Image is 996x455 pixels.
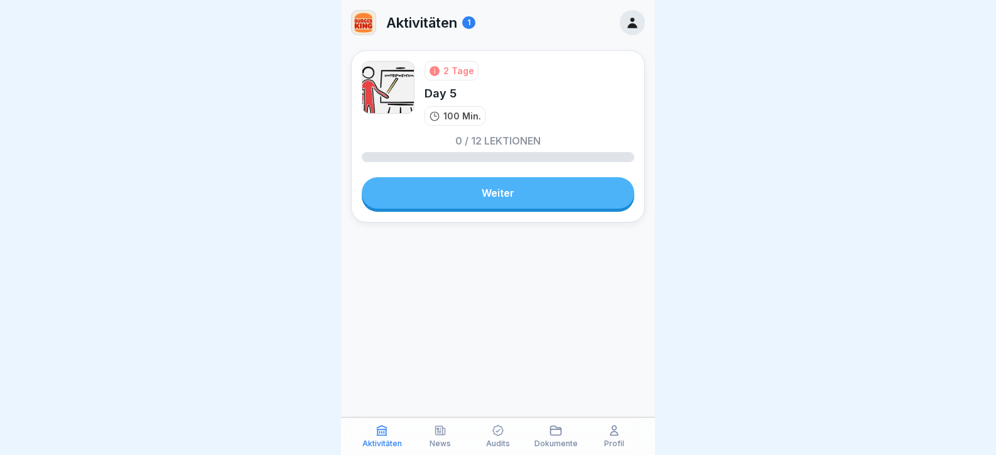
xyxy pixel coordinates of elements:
[462,16,475,29] div: 1
[386,14,457,31] p: Aktivitäten
[443,109,481,123] p: 100 Min.
[352,11,376,35] img: w2f18lwxr3adf3talrpwf6id.png
[455,136,541,146] p: 0 / 12 Lektionen
[534,439,578,448] p: Dokumente
[425,85,485,101] div: Day 5
[443,64,474,77] div: 2 Tage
[362,177,634,209] a: Weiter
[486,439,510,448] p: Audits
[604,439,624,448] p: Profil
[362,439,402,448] p: Aktivitäten
[362,61,414,114] img: vy1vuzxsdwx3e5y1d1ft51l0.png
[430,439,451,448] p: News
